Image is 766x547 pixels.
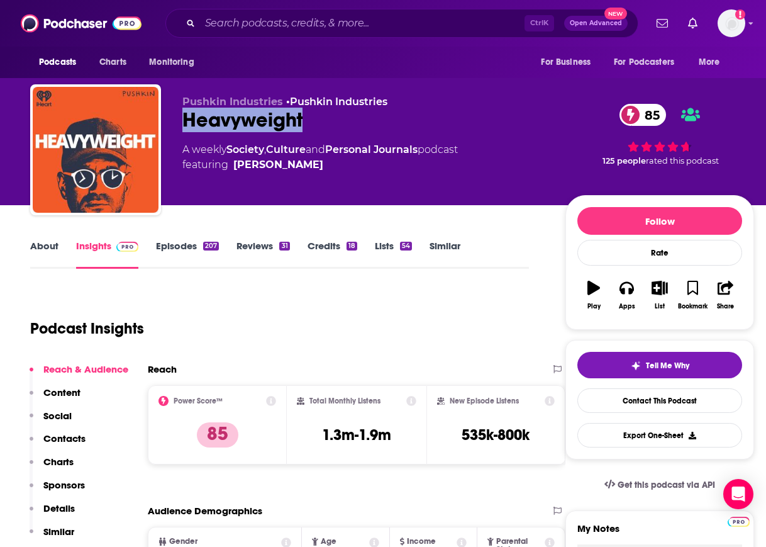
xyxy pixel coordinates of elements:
[30,432,86,456] button: Contacts
[30,502,75,526] button: Details
[279,242,289,251] div: 31
[577,240,742,266] div: Rate
[321,538,336,546] span: Age
[43,526,74,538] p: Similar
[577,352,742,378] button: tell me why sparkleTell Me Why
[148,505,262,517] h2: Audience Demographics
[728,515,750,527] a: Pro website
[148,363,177,375] h2: Reach
[309,397,380,405] h2: Total Monthly Listens
[676,273,709,318] button: Bookmark
[43,502,75,514] p: Details
[33,87,158,213] img: Heavyweight
[594,470,725,500] a: Get this podcast via API
[532,50,606,74] button: open menu
[174,397,223,405] h2: Power Score™
[306,144,325,155] span: and
[308,240,357,269] a: Credits18
[619,303,635,310] div: Apps
[619,104,666,126] a: 85
[347,242,357,251] div: 18
[577,388,742,413] a: Contact This Podcast
[30,479,85,502] button: Sponsors
[709,273,742,318] button: Share
[400,242,412,251] div: 54
[39,54,76,71] span: Podcasts
[236,240,289,269] a: Reviews31
[643,273,676,318] button: List
[43,363,128,375] p: Reach & Audience
[30,456,74,479] button: Charts
[577,522,742,544] label: My Notes
[264,144,266,155] span: ,
[462,426,530,444] h3: 535k-800k
[30,386,80,410] button: Content
[325,144,418,155] a: Personal Journals
[577,423,742,448] button: Export One-Sheet
[723,479,753,509] div: Open Intercom Messenger
[233,157,323,172] a: Jonathan Goldstein
[541,54,591,71] span: For Business
[165,9,638,38] div: Search podcasts, credits, & more...
[43,456,74,468] p: Charts
[602,156,646,166] span: 125 people
[717,303,734,310] div: Share
[30,410,72,433] button: Social
[21,11,142,35] img: Podchaser - Follow, Share and Rate Podcasts
[375,240,412,269] a: Lists54
[430,240,460,269] a: Similar
[678,303,708,310] div: Bookmark
[577,207,742,235] button: Follow
[182,157,458,172] span: featuring
[116,242,138,252] img: Podchaser Pro
[43,479,85,491] p: Sponsors
[30,50,92,74] button: open menu
[169,538,197,546] span: Gender
[525,15,554,31] span: Ctrl K
[570,20,622,26] span: Open Advanced
[718,9,745,37] img: User Profile
[728,517,750,527] img: Podchaser Pro
[683,13,702,34] a: Show notifications dropdown
[140,50,210,74] button: open menu
[606,50,692,74] button: open menu
[76,240,138,269] a: InsightsPodchaser Pro
[91,50,134,74] a: Charts
[450,397,519,405] h2: New Episode Listens
[226,144,264,155] a: Society
[646,361,689,371] span: Tell Me Why
[735,9,745,20] svg: Add a profile image
[718,9,745,37] span: Logged in as evankrask
[577,273,610,318] button: Play
[655,303,665,310] div: List
[618,480,715,490] span: Get this podcast via API
[43,410,72,422] p: Social
[564,16,628,31] button: Open AdvancedNew
[565,96,754,174] div: 85 125 peoplerated this podcast
[690,50,736,74] button: open menu
[652,13,673,34] a: Show notifications dropdown
[203,242,219,251] div: 207
[200,13,525,33] input: Search podcasts, credits, & more...
[322,426,391,444] h3: 1.3m-1.9m
[43,386,80,398] p: Content
[699,54,720,71] span: More
[99,54,126,71] span: Charts
[718,9,745,37] button: Show profile menu
[286,96,387,108] span: •
[30,363,128,386] button: Reach & Audience
[407,538,436,546] span: Income
[182,142,458,172] div: A weekly podcast
[30,319,144,338] h1: Podcast Insights
[604,8,627,20] span: New
[632,104,666,126] span: 85
[290,96,387,108] a: Pushkin Industries
[631,361,641,371] img: tell me why sparkle
[266,144,306,155] a: Culture
[587,303,601,310] div: Play
[610,273,643,318] button: Apps
[182,96,283,108] span: Pushkin Industries
[149,54,194,71] span: Monitoring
